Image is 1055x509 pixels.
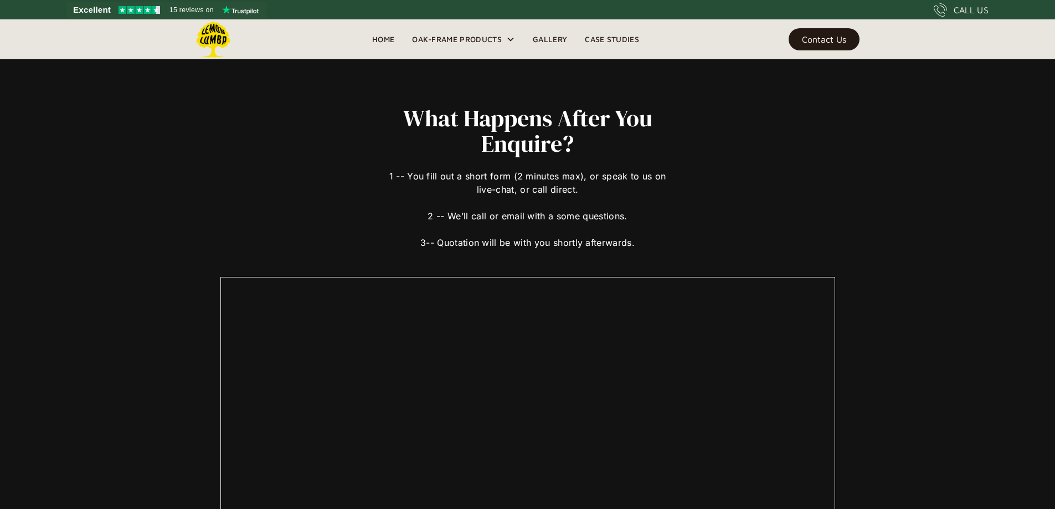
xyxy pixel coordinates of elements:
[802,35,846,43] div: Contact Us
[385,156,671,249] div: 1 -- You fill out a short form (2 minutes max), or speak to us on live-chat, or call direct. 2 --...
[66,2,266,18] a: See Lemon Lumba reviews on Trustpilot
[524,31,576,48] a: Gallery
[412,33,502,46] div: Oak-Frame Products
[576,31,648,48] a: Case Studies
[169,3,214,17] span: 15 reviews on
[954,3,989,17] div: CALL US
[363,31,403,48] a: Home
[222,6,259,14] img: Trustpilot logo
[789,28,860,50] a: Contact Us
[403,19,524,59] div: Oak-Frame Products
[934,3,989,17] a: CALL US
[73,3,111,17] span: Excellent
[119,6,160,14] img: Trustpilot 4.5 stars
[385,105,671,156] h2: What Happens After You Enquire?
